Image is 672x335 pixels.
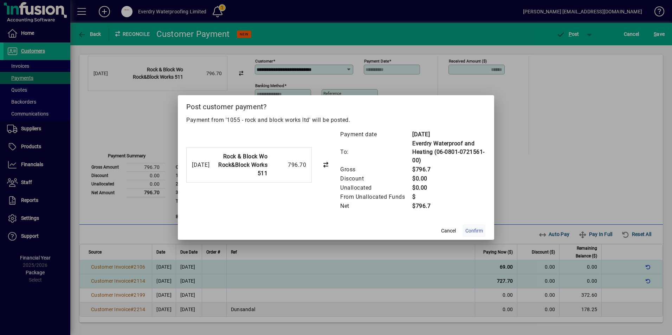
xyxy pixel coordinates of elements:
td: $0.00 [412,183,486,192]
button: Confirm [463,224,486,237]
td: Gross [340,165,412,174]
div: [DATE] [192,161,209,169]
strong: Rock & Block Wo Rock&Block Works 511 [218,153,267,177]
h2: Post customer payment? [178,95,494,116]
td: $796.7 [412,202,486,211]
td: $ [412,192,486,202]
div: 796.70 [271,161,306,169]
td: Unallocated [340,183,412,192]
span: Confirm [465,227,483,235]
td: [DATE] [412,130,486,139]
td: $796.7 [412,165,486,174]
td: From Unallocated Funds [340,192,412,202]
td: Discount [340,174,412,183]
td: $0.00 [412,174,486,183]
td: To: [340,139,412,165]
span: Cancel [441,227,456,235]
td: Everdry Waterproof and Heating (06-0801-0721561-00) [412,139,486,165]
button: Cancel [437,224,460,237]
p: Payment from '1055 - rock and block works ltd' will be posted. [186,116,486,124]
td: Net [340,202,412,211]
td: Payment date [340,130,412,139]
